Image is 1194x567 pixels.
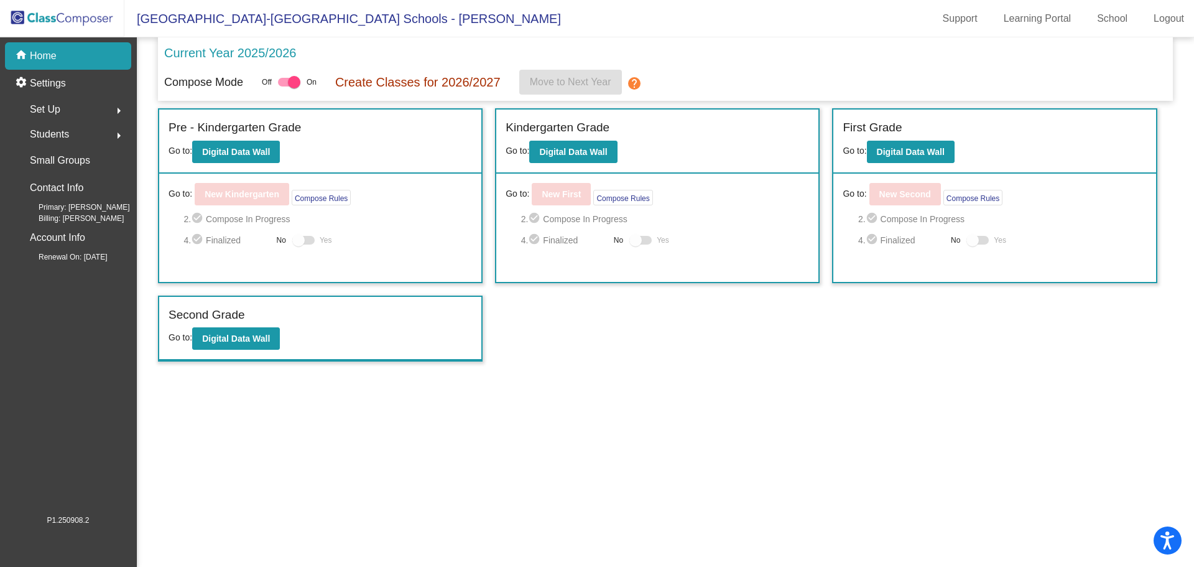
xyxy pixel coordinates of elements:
[843,119,902,137] label: First Grade
[866,212,881,227] mat-icon: check_circle
[169,306,245,324] label: Second Grade
[30,101,60,118] span: Set Up
[307,77,317,88] span: On
[191,233,206,248] mat-icon: check_circle
[843,146,866,156] span: Go to:
[1144,9,1194,29] a: Logout
[164,74,243,91] p: Compose Mode
[111,103,126,118] mat-icon: arrow_right
[528,233,543,248] mat-icon: check_circle
[195,183,289,205] button: New Kindergarten
[202,147,270,157] b: Digital Data Wall
[532,183,591,205] button: New First
[858,233,945,248] span: 4. Finalized
[933,9,988,29] a: Support
[192,327,280,350] button: Digital Data Wall
[1087,9,1137,29] a: School
[169,146,192,156] span: Go to:
[19,213,124,224] span: Billing: [PERSON_NAME]
[192,141,280,163] button: Digital Data Wall
[30,126,69,143] span: Students
[30,152,90,169] p: Small Groups
[877,147,945,157] b: Digital Data Wall
[951,235,960,246] span: No
[169,332,192,342] span: Go to:
[506,187,529,200] span: Go to:
[111,128,126,143] mat-icon: arrow_right
[542,189,581,199] b: New First
[124,9,561,29] span: [GEOGRAPHIC_DATA]-[GEOGRAPHIC_DATA] Schools - [PERSON_NAME]
[169,187,192,200] span: Go to:
[943,190,1002,205] button: Compose Rules
[506,146,529,156] span: Go to:
[519,70,622,95] button: Move to Next Year
[183,212,472,227] span: 2. Compose In Progress
[867,141,955,163] button: Digital Data Wall
[30,229,85,246] p: Account Info
[19,251,107,263] span: Renewal On: [DATE]
[529,141,617,163] button: Digital Data Wall
[205,189,279,199] b: New Kindergarten
[593,190,652,205] button: Compose Rules
[30,49,57,63] p: Home
[866,233,881,248] mat-icon: check_circle
[521,233,608,248] span: 4. Finalized
[15,49,30,63] mat-icon: home
[528,212,543,227] mat-icon: check_circle
[657,233,669,248] span: Yes
[335,73,501,91] p: Create Classes for 2026/2027
[19,202,130,213] span: Primary: [PERSON_NAME]
[191,212,206,227] mat-icon: check_circle
[530,77,611,87] span: Move to Next Year
[292,190,351,205] button: Compose Rules
[277,235,286,246] span: No
[30,76,66,91] p: Settings
[506,119,609,137] label: Kindergarten Grade
[521,212,810,227] span: 2. Compose In Progress
[858,212,1147,227] span: 2. Compose In Progress
[15,76,30,91] mat-icon: settings
[30,179,83,197] p: Contact Info
[843,187,866,200] span: Go to:
[614,235,623,246] span: No
[869,183,941,205] button: New Second
[183,233,270,248] span: 4. Finalized
[627,76,642,91] mat-icon: help
[320,233,332,248] span: Yes
[169,119,301,137] label: Pre - Kindergarten Grade
[164,44,296,62] p: Current Year 2025/2026
[879,189,931,199] b: New Second
[539,147,607,157] b: Digital Data Wall
[202,334,270,344] b: Digital Data Wall
[262,77,272,88] span: Off
[994,9,1081,29] a: Learning Portal
[994,233,1006,248] span: Yes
